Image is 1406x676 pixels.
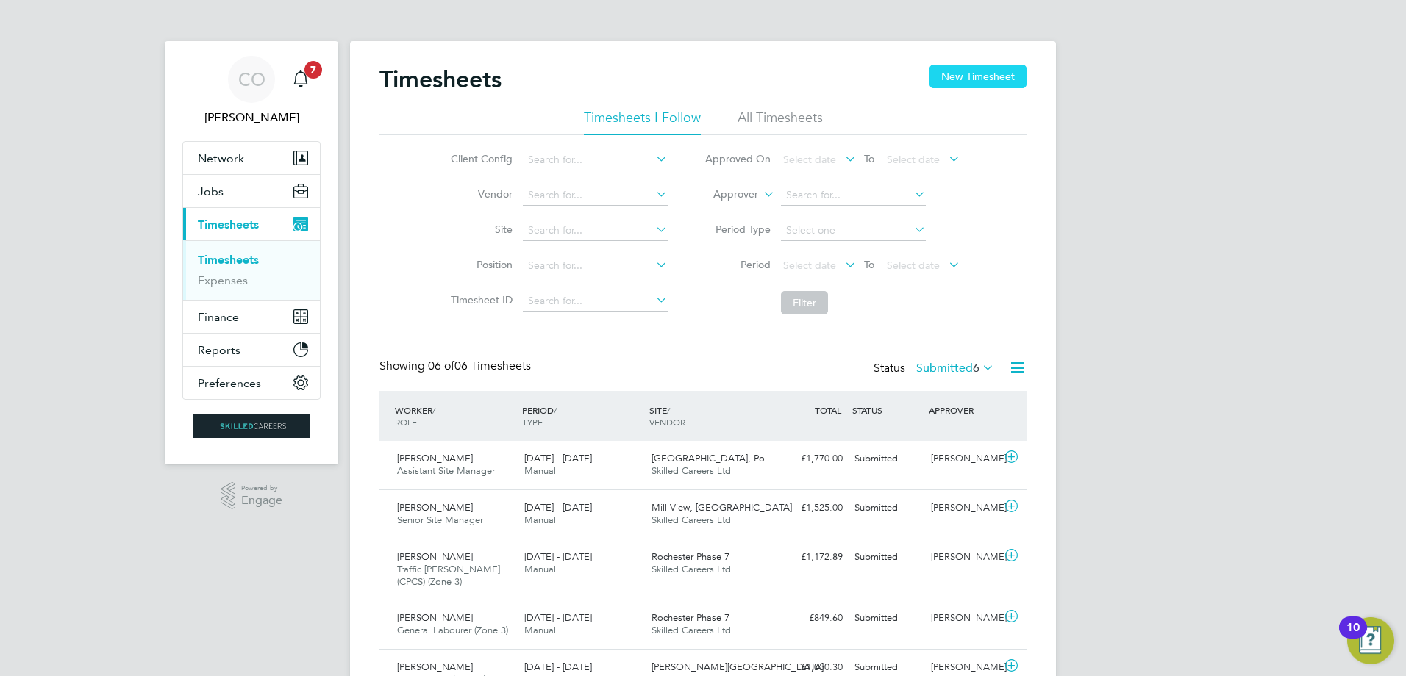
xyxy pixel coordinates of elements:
[925,545,1002,569] div: [PERSON_NAME]
[524,624,556,636] span: Manual
[198,310,239,324] span: Finance
[397,661,473,673] span: [PERSON_NAME]
[397,550,473,563] span: [PERSON_NAME]
[772,545,849,569] div: £1,172.89
[524,661,592,673] span: [DATE] - [DATE]
[446,293,513,306] label: Timesheet ID
[428,359,454,373] span: 06 of
[183,334,320,366] button: Reports
[652,550,729,563] span: Rochester Phase 7
[649,416,685,428] span: VENDOR
[198,376,261,390] span: Preferences
[523,150,668,170] input: Search for...
[397,452,473,464] span: [PERSON_NAME]
[925,606,1002,630] div: [PERSON_NAME]
[738,109,823,135] li: All Timesheets
[849,606,925,630] div: Submitted
[704,223,771,236] label: Period Type
[781,220,926,241] input: Select one
[183,367,320,399] button: Preferences
[783,153,836,166] span: Select date
[518,397,646,435] div: PERIOD
[198,253,259,267] a: Timesheets
[849,397,925,423] div: STATUS
[446,152,513,165] label: Client Config
[772,447,849,471] div: £1,770.00
[397,514,483,526] span: Senior Site Manager
[781,185,926,206] input: Search for...
[432,404,435,416] span: /
[524,563,556,575] span: Manual
[304,61,322,79] span: 7
[428,359,531,373] span: 06 Timesheets
[925,496,1002,520] div: [PERSON_NAME]
[925,397,1002,423] div: APPROVER
[183,175,320,207] button: Jobs
[652,661,824,673] span: [PERSON_NAME][GEOGRAPHIC_DATA]
[524,550,592,563] span: [DATE] - [DATE]
[198,217,259,231] span: Timesheets
[446,223,513,236] label: Site
[221,482,283,510] a: Powered byEngage
[524,464,556,477] span: Manual
[183,240,320,300] div: Timesheets
[241,482,282,495] span: Powered by
[397,624,508,636] span: General Labourer (Zone 3)
[397,611,473,624] span: [PERSON_NAME]
[652,514,731,526] span: Skilled Careers Ltd
[523,185,668,206] input: Search for...
[198,184,224,198] span: Jobs
[652,563,731,575] span: Skilled Careers Ltd
[523,220,668,241] input: Search for...
[523,291,668,312] input: Search for...
[772,606,849,630] div: £849.60
[286,56,315,103] a: 7
[523,256,668,276] input: Search for...
[198,343,240,357] span: Reports
[397,464,495,477] span: Assistant Site Manager
[815,404,841,416] span: TOTAL
[772,496,849,520] div: £1,525.00
[446,258,513,271] label: Position
[1347,617,1394,664] button: Open Resource Center, 10 new notifications
[667,404,670,416] span: /
[652,624,731,636] span: Skilled Careers Ltd
[652,611,729,624] span: Rochester Phase 7
[973,361,979,375] span: 6
[193,414,310,438] img: skilledcareers-logo-retina.png
[183,301,320,333] button: Finance
[198,151,244,165] span: Network
[182,56,321,126] a: CO[PERSON_NAME]
[783,259,836,272] span: Select date
[524,514,556,526] span: Manual
[781,291,828,314] button: Filter
[182,109,321,126] span: Craig O'Donovan
[182,414,321,438] a: Go to home page
[916,361,994,375] label: Submitted
[183,142,320,174] button: Network
[446,187,513,201] label: Vendor
[379,359,534,374] div: Showing
[397,563,500,588] span: Traffic [PERSON_NAME] (CPCS) (Zone 3)
[925,447,1002,471] div: [PERSON_NAME]
[584,109,701,135] li: Timesheets I Follow
[165,41,338,464] nav: Main navigation
[652,452,774,464] span: [GEOGRAPHIC_DATA], Po…
[395,416,417,428] span: ROLE
[522,416,543,428] span: TYPE
[379,65,502,94] h2: Timesheets
[238,70,265,89] span: CO
[849,447,925,471] div: Submitted
[692,187,758,202] label: Approver
[646,397,773,435] div: SITE
[849,496,925,520] div: Submitted
[524,452,592,464] span: [DATE] - [DATE]
[1346,628,1360,647] div: 10
[397,501,473,514] span: [PERSON_NAME]
[524,501,592,514] span: [DATE] - [DATE]
[554,404,557,416] span: /
[704,258,771,271] label: Period
[241,495,282,507] span: Engage
[652,501,792,514] span: Mill View, [GEOGRAPHIC_DATA]
[849,545,925,569] div: Submitted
